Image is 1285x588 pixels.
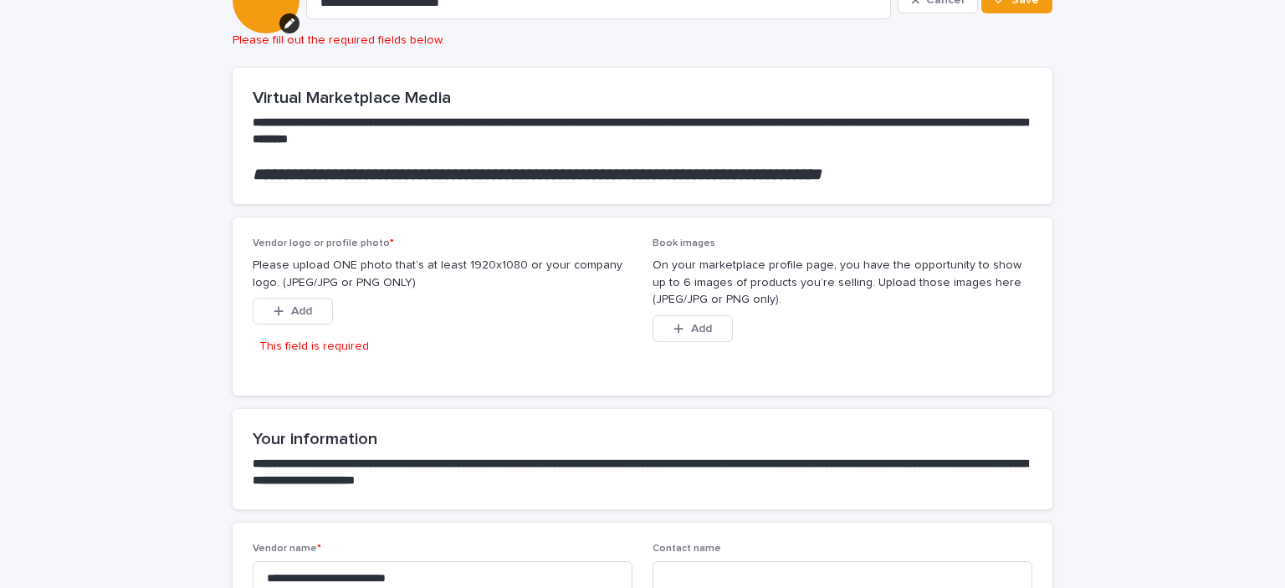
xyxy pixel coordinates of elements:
span: Vendor name [253,544,321,554]
span: Add [291,305,312,317]
span: Vendor logo or profile photo [253,238,394,248]
p: Please upload ONE photo that’s at least 1920x1080 or your company logo. (JPEG/JPG or PNG ONLY) [253,257,632,292]
p: On your marketplace profile page, you have the opportunity to show up to 6 images of products you... [653,257,1032,309]
span: Contact name [653,544,721,554]
p: Please fill out the required fields below. [233,33,1052,48]
button: Add [253,298,333,325]
span: Add [691,323,712,335]
p: This field is required [259,338,369,355]
span: Book images [653,238,715,248]
button: Add [653,315,733,342]
h2: Virtual Marketplace Media [253,88,1032,108]
h2: Your information [253,429,1032,449]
